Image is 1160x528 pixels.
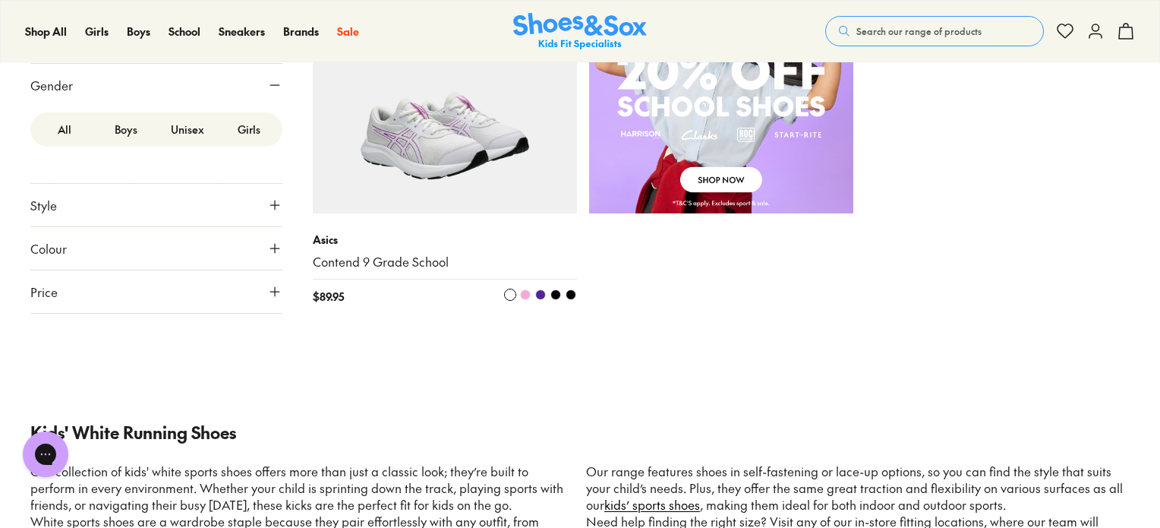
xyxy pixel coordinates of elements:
[30,226,282,269] button: Colour
[30,239,67,257] span: Colour
[856,24,982,38] span: Search our range of products
[313,289,344,305] span: $ 89.95
[219,24,265,40] a: Sneakers
[30,313,282,356] button: Size
[604,496,700,513] a: kids’ sports shoes
[95,115,156,143] label: Boys
[30,75,73,93] span: Gender
[15,426,76,482] iframe: Gorgias live chat messenger
[313,254,577,270] a: Contend 9 Grade School
[30,183,282,226] button: Style
[156,115,218,143] label: Unisex
[30,282,58,300] span: Price
[30,420,1130,445] p: Kids' White Running Shoes
[30,195,57,213] span: Style
[85,24,109,40] a: Girls
[313,232,577,248] p: Asics
[513,13,647,50] a: Shoes & Sox
[218,115,279,143] label: Girls
[30,270,282,312] button: Price
[825,16,1044,46] button: Search our range of products
[30,63,282,106] button: Gender
[283,24,319,40] a: Brands
[33,115,95,143] label: All
[25,24,67,40] a: Shop All
[586,463,1130,514] p: Our range features shoes in self-fastening or lace-up options, so you can find the style that sui...
[513,13,647,50] img: SNS_Logo_Responsive.svg
[127,24,150,40] a: Boys
[30,463,574,514] p: Our collection of kids' white sports shoes offers more than just a classic look; they’re built to...
[169,24,200,40] a: School
[337,24,359,40] a: Sale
